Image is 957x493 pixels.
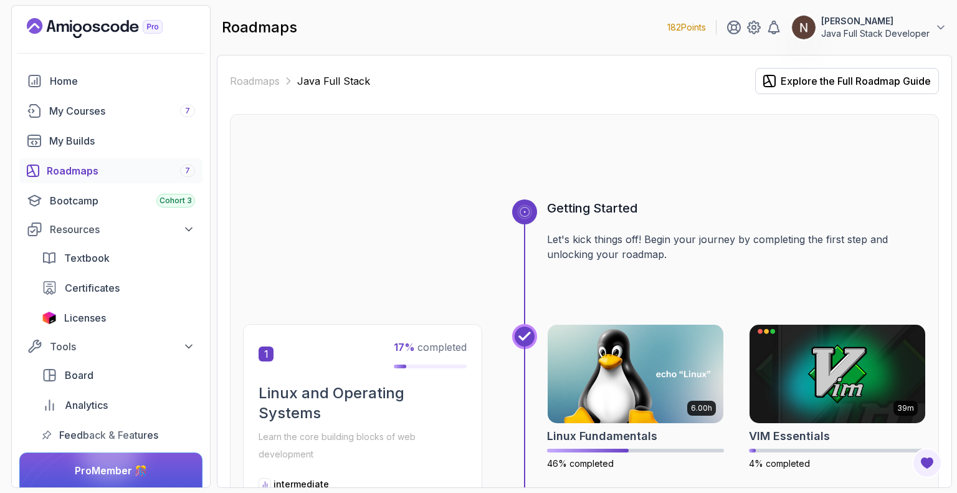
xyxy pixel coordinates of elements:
[50,339,195,354] div: Tools
[34,275,202,300] a: certificates
[547,199,926,217] h3: Getting Started
[34,305,202,330] a: licenses
[64,310,106,325] span: Licenses
[50,74,195,89] div: Home
[755,68,939,94] button: Explore the Full Roadmap Guide
[749,324,926,470] a: VIM Essentials card39mVIM Essentials4% completed
[47,163,195,178] div: Roadmaps
[259,383,467,423] h2: Linux and Operating Systems
[50,222,195,237] div: Resources
[274,478,329,491] p: intermediate
[781,74,931,89] div: Explore the Full Roadmap Guide
[821,15,930,27] p: [PERSON_NAME]
[547,458,614,469] span: 46% completed
[297,74,370,89] p: Java Full Stack
[65,280,120,295] span: Certificates
[49,133,195,148] div: My Builds
[49,103,195,118] div: My Courses
[65,368,93,383] span: Board
[50,193,195,208] div: Bootcamp
[667,21,706,34] p: 182 Points
[394,341,467,353] span: completed
[792,16,816,39] img: user profile image
[34,246,202,270] a: textbook
[259,428,467,463] p: Learn the core building blocks of web development
[27,18,191,38] a: Landing page
[34,393,202,418] a: analytics
[547,324,724,470] a: Linux Fundamentals card6.00hLinux Fundamentals46% completed
[19,98,202,123] a: courses
[42,312,57,324] img: jetbrains icon
[547,428,657,445] h2: Linux Fundamentals
[159,196,192,206] span: Cohort 3
[64,251,110,266] span: Textbook
[912,448,942,478] button: Open Feedback Button
[19,218,202,241] button: Resources
[750,325,925,423] img: VIM Essentials card
[547,232,926,262] p: Let's kick things off! Begin your journey by completing the first step and unlocking your roadmap.
[34,363,202,388] a: board
[65,398,108,413] span: Analytics
[791,15,947,40] button: user profile image[PERSON_NAME]Java Full Stack Developer
[185,106,190,116] span: 7
[34,423,202,448] a: feedback
[749,428,830,445] h2: VIM Essentials
[59,428,158,443] span: Feedback & Features
[19,69,202,93] a: home
[222,17,297,37] h2: roadmaps
[19,335,202,358] button: Tools
[19,128,202,153] a: builds
[19,158,202,183] a: roadmaps
[19,188,202,213] a: bootcamp
[230,74,280,89] a: Roadmaps
[259,347,274,361] span: 1
[897,403,914,413] p: 39m
[185,166,190,176] span: 7
[394,341,415,353] span: 17 %
[821,27,930,40] p: Java Full Stack Developer
[691,403,712,413] p: 6.00h
[749,458,810,469] span: 4% completed
[548,325,723,423] img: Linux Fundamentals card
